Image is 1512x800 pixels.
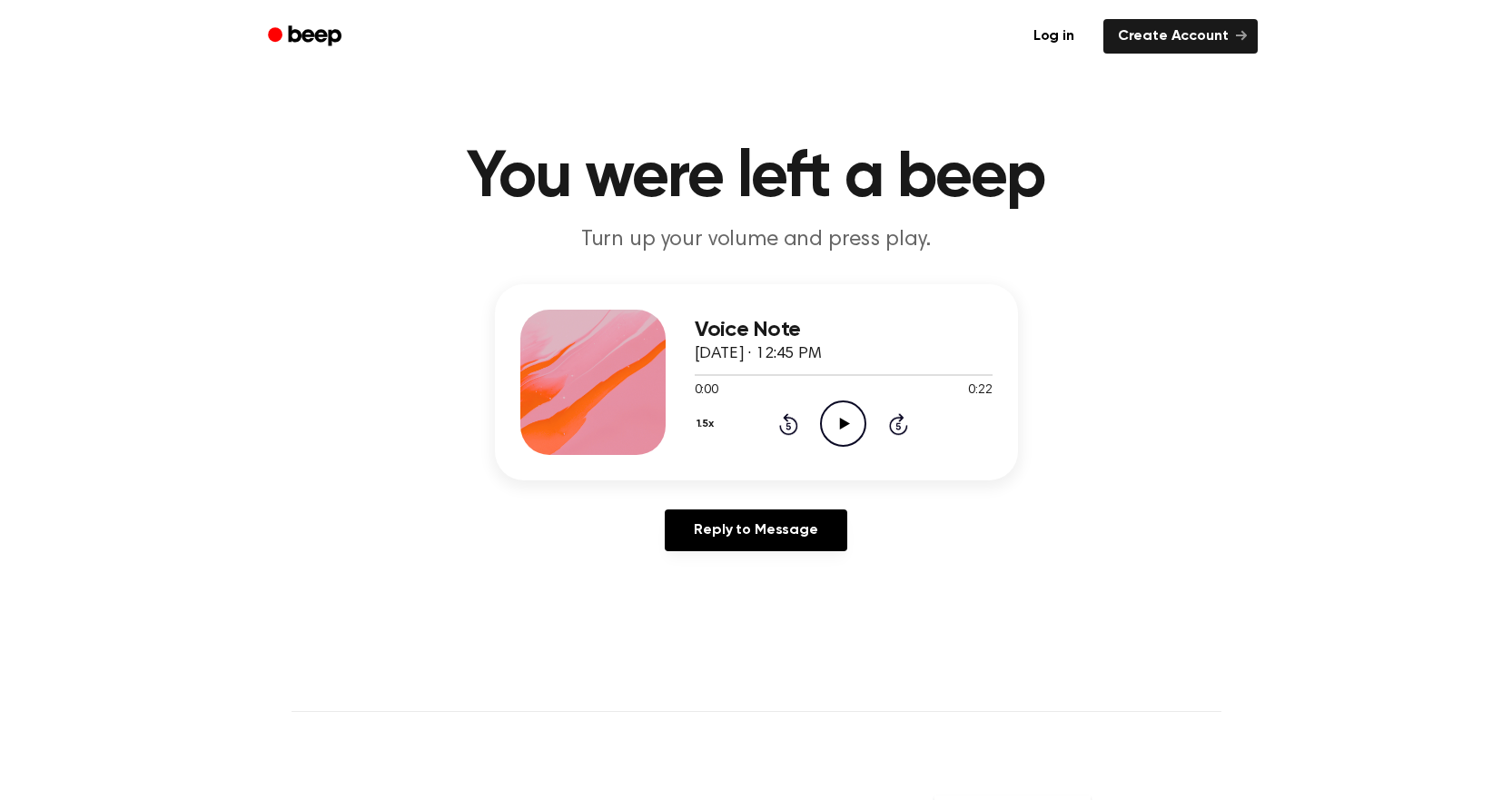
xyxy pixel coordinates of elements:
p: Turn up your volume and press play. [408,225,1105,255]
button: 1.5x [695,409,721,440]
a: Log in [1015,15,1092,57]
a: Beep [255,19,358,54]
a: Reply to Message [665,509,846,551]
a: Create Account [1103,19,1258,54]
span: 0:00 [695,381,718,400]
span: [DATE] · 12:45 PM [695,346,822,362]
h1: You were left a beep [292,145,1221,211]
span: 0:22 [968,381,992,400]
h3: Voice Note [695,318,993,342]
